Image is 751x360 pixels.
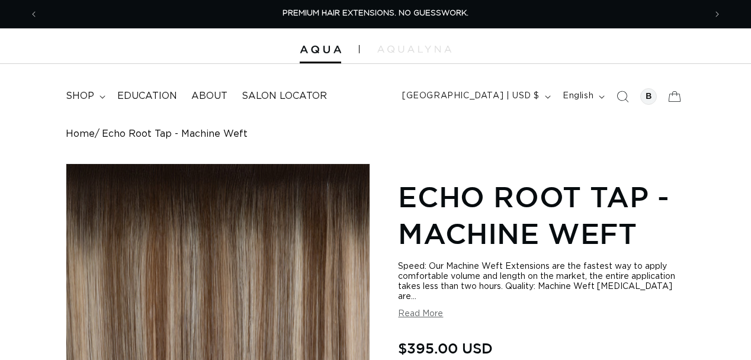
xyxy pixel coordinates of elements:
[21,3,47,25] button: Previous announcement
[395,85,556,108] button: [GEOGRAPHIC_DATA] | USD $
[398,178,685,252] h1: Echo Root Tap - Machine Weft
[398,337,493,359] span: $395.00 USD
[102,128,248,140] span: Echo Root Tap - Machine Weft
[66,128,685,140] nav: breadcrumbs
[609,83,636,110] summary: Search
[184,83,235,110] a: About
[300,46,341,54] img: Aqua Hair Extensions
[110,83,184,110] a: Education
[242,90,327,102] span: Salon Locator
[66,128,95,140] a: Home
[283,9,468,17] span: PREMIUM HAIR EXTENSIONS. NO GUESSWORK.
[704,3,730,25] button: Next announcement
[191,90,227,102] span: About
[563,90,593,102] span: English
[117,90,177,102] span: Education
[66,90,94,102] span: shop
[377,46,451,53] img: aqualyna.com
[59,83,110,110] summary: shop
[402,90,540,102] span: [GEOGRAPHIC_DATA] | USD $
[398,309,443,319] button: Read More
[398,262,685,302] div: Speed: Our Machine Weft Extensions are the fastest way to apply comfortable volume and length on ...
[556,85,609,108] button: English
[235,83,334,110] a: Salon Locator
